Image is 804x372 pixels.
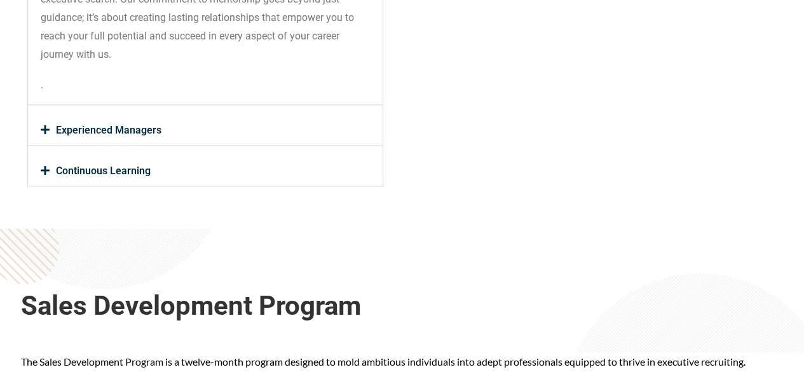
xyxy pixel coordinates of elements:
[21,355,746,367] span: The Sales Development Program is a twelve-month program designed to mold ambitious individuals in...
[28,105,383,145] div: Experienced Managers
[28,146,383,186] div: Continuous Learning
[56,124,161,136] a: Experienced Managers
[56,165,151,177] a: Continuous Learning
[41,76,370,95] p: .
[21,289,361,321] u: Sales Development Program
